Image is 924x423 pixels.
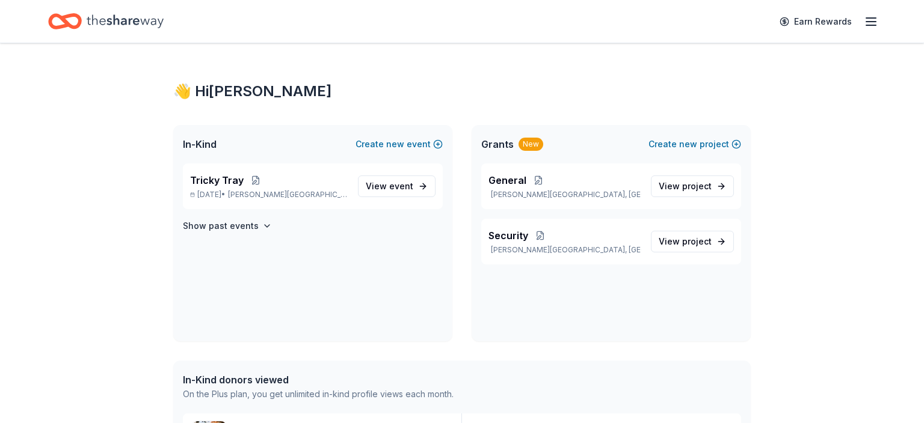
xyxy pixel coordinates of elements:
span: Tricky Tray [190,173,244,187]
span: View [659,179,712,193]
p: [PERSON_NAME][GEOGRAPHIC_DATA], [GEOGRAPHIC_DATA] [488,245,641,255]
span: Security [488,228,528,243]
span: new [679,137,697,151]
span: [PERSON_NAME][GEOGRAPHIC_DATA], [GEOGRAPHIC_DATA] [228,190,348,199]
p: [DATE] • [190,190,348,199]
span: new [386,137,404,151]
span: View [659,234,712,249]
button: Createnewevent [356,137,443,151]
button: Createnewproject [648,137,741,151]
span: Grants [481,137,514,151]
a: View project [651,231,734,252]
a: View project [651,175,734,197]
span: project [682,236,712,246]
span: View [366,179,413,193]
div: On the Plus plan, you get unlimited in-kind profile views each month. [183,387,454,401]
button: Show past events [183,219,272,233]
div: In-Kind donors viewed [183,373,454,387]
div: New [519,138,543,151]
span: In-Kind [183,137,217,151]
h4: Show past events [183,219,259,233]
div: 👋 Hi [PERSON_NAME] [173,82,751,101]
p: [PERSON_NAME][GEOGRAPHIC_DATA], [GEOGRAPHIC_DATA] [488,190,641,199]
a: View event [358,175,436,197]
span: General [488,173,526,187]
span: project [682,181,712,191]
span: event [389,181,413,191]
a: Earn Rewards [772,11,859,32]
a: Home [48,7,164,35]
